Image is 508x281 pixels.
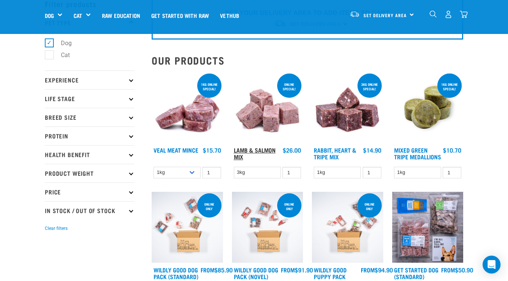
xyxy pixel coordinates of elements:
p: Protein [45,127,134,145]
img: home-icon@2x.png [460,10,468,18]
img: Mixed Green Tripe [392,72,464,143]
p: Life Stage [45,89,134,108]
img: Puppy 0 2sec [312,192,383,263]
input: 1 [363,167,381,178]
div: Online Only [277,199,301,214]
img: 1029 Lamb Salmon Mix 01 [232,72,303,143]
div: 1kg online special! [197,79,222,94]
p: In Stock / Out Of Stock [45,201,134,220]
input: 1 [443,167,461,178]
p: Breed Size [45,108,134,127]
div: $94.90 [361,266,393,273]
div: $14.90 [363,147,381,153]
div: 3kg online special! [357,79,382,94]
img: user.png [444,10,452,18]
div: Online Only [357,199,382,214]
div: Open Intercom Messenger [483,256,501,274]
img: NSP Dog Standard Update [392,192,464,263]
button: Clear filters [45,225,68,232]
a: Cat [74,11,82,20]
a: Mixed Green Tripe Medallions [394,148,441,158]
img: home-icon-1@2x.png [430,10,437,18]
a: Get started with Raw [146,0,214,30]
span: Set Delivery Area [363,14,407,16]
a: Wildly Good Dog Pack (Standard) [154,268,198,278]
span: FROM [201,268,214,271]
label: Dog [49,38,75,48]
div: $85.90 [201,266,233,273]
div: $10.70 [443,147,461,153]
a: Lamb & Salmon Mix [234,148,276,158]
a: Vethub [214,0,245,30]
a: Dog [45,11,54,20]
div: $50.90 [441,266,473,273]
a: Wildly Good Puppy Pack [314,268,347,278]
img: 1175 Rabbit Heart Tripe Mix 01 [312,72,383,143]
input: 1 [202,167,221,178]
img: Dog Novel 0 2sec [232,192,303,263]
p: Price [45,182,134,201]
input: 1 [282,167,301,178]
div: Online Only [197,199,222,214]
p: Experience [45,71,134,89]
a: Rabbit, Heart & Tripe Mix [314,148,356,158]
div: $91.90 [281,266,313,273]
a: Raw Education [96,0,146,30]
div: $15.70 [203,147,221,153]
h2: Our Products [152,54,463,66]
div: $26.00 [283,147,301,153]
p: Product Weight [45,164,134,182]
span: FROM [441,268,455,271]
div: ONLINE SPECIAL! [277,79,301,94]
span: FROM [281,268,295,271]
a: Get Started Dog (Standard) [394,268,439,278]
a: Wildly Good Dog Pack (Novel) [234,268,278,278]
p: Health Benefit [45,145,134,164]
span: FROM [361,268,375,271]
label: Cat [49,50,73,60]
img: Dog 0 2sec [152,192,223,263]
div: 1kg online special! [437,79,462,94]
a: Veal Meat Mince [154,148,198,152]
img: 1160 Veal Meat Mince Medallions 01 [152,72,223,143]
img: van-moving.png [350,11,360,18]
